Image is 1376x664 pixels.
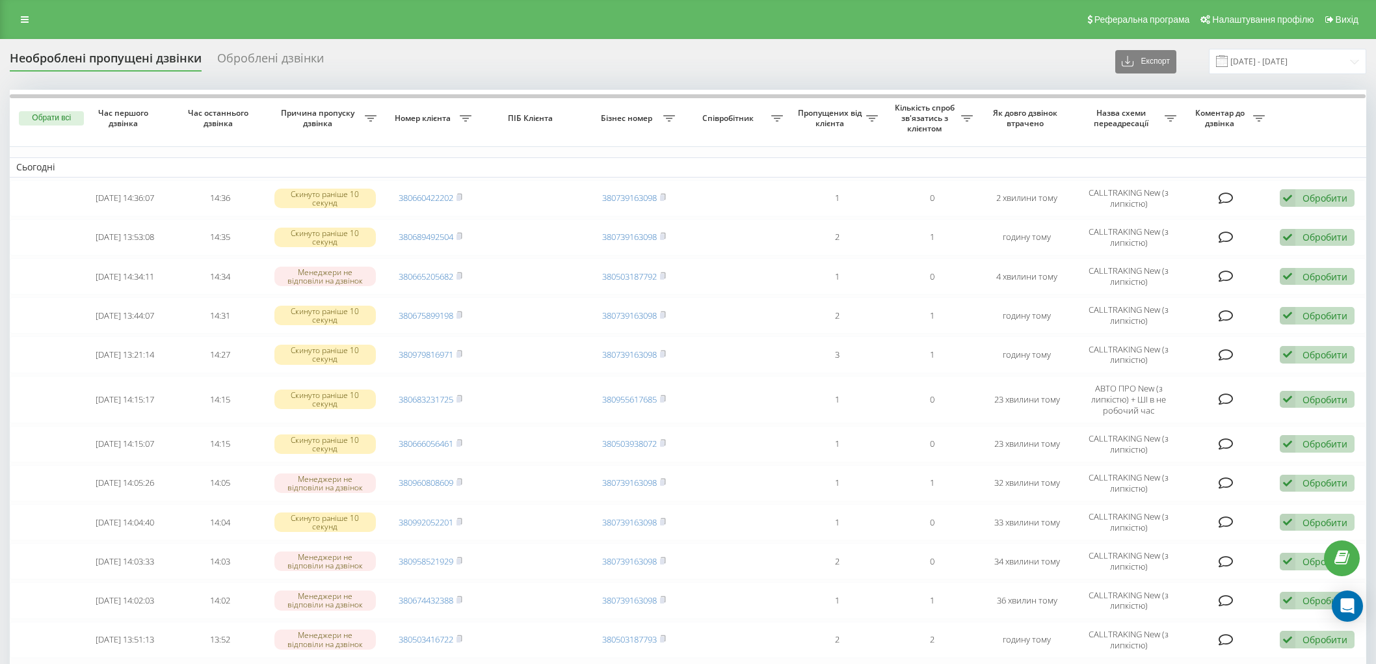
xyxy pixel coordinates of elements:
[602,555,657,567] a: 380739163098
[399,438,453,449] a: 380666056461
[77,426,172,462] td: [DATE] 14:15:07
[183,108,257,128] span: Час останнього дзвінка
[884,543,979,579] td: 0
[1074,297,1183,334] td: CALLTRAKING New (з липкістю)
[593,113,663,124] span: Бізнес номер
[1303,633,1347,646] div: Обробити
[77,336,172,373] td: [DATE] 13:21:14
[979,376,1074,423] td: 23 хвилини тому
[884,622,979,658] td: 2
[979,219,1074,256] td: годину тому
[77,297,172,334] td: [DATE] 13:44:07
[990,108,1064,128] span: Як довго дзвінок втрачено
[77,465,172,501] td: [DATE] 14:05:26
[274,434,377,454] div: Скинуто раніше 10 секунд
[1303,438,1347,450] div: Обробити
[77,180,172,217] td: [DATE] 14:36:07
[1074,376,1183,423] td: АВТО ПРО New (з липкістю) + ШІ в не робочий час
[979,582,1074,618] td: 36 хвилин тому
[77,582,172,618] td: [DATE] 14:02:03
[602,271,657,282] a: 380503187792
[979,426,1074,462] td: 23 хвилини тому
[172,426,267,462] td: 14:15
[172,376,267,423] td: 14:15
[1074,219,1183,256] td: CALLTRAKING New (з липкістю)
[1094,14,1190,25] span: Реферальна програма
[884,465,979,501] td: 1
[1303,594,1347,607] div: Обробити
[172,465,267,501] td: 14:05
[399,231,453,243] a: 380689492504
[1074,180,1183,217] td: CALLTRAKING New (з липкістю)
[884,219,979,256] td: 1
[10,51,202,72] div: Необроблені пропущені дзвінки
[10,157,1366,177] td: Сьогодні
[979,180,1074,217] td: 2 хвилини тому
[390,113,460,124] span: Номер клієнта
[1189,108,1253,128] span: Коментар до дзвінка
[1074,622,1183,658] td: CALLTRAKING New (з липкістю)
[602,310,657,321] a: 380739163098
[602,349,657,360] a: 380739163098
[1303,393,1347,406] div: Обробити
[884,504,979,540] td: 0
[979,543,1074,579] td: 34 хвилини тому
[1303,271,1347,283] div: Обробити
[884,258,979,295] td: 0
[1074,336,1183,373] td: CALLTRAKING New (з липкістю)
[399,349,453,360] a: 380979816971
[1074,582,1183,618] td: CALLTRAKING New (з липкістю)
[19,111,84,126] button: Обрати всі
[789,582,884,618] td: 1
[796,108,866,128] span: Пропущених від клієнта
[274,591,377,610] div: Менеджери не відповіли на дзвінок
[1303,310,1347,322] div: Обробити
[172,219,267,256] td: 14:35
[1303,192,1347,204] div: Обробити
[172,297,267,334] td: 14:31
[274,306,377,325] div: Скинуто раніше 10 секунд
[789,543,884,579] td: 2
[274,512,377,532] div: Скинуто раніше 10 секунд
[217,51,324,72] div: Оброблені дзвінки
[602,594,657,606] a: 380739163098
[979,465,1074,501] td: 32 хвилини тому
[1081,108,1165,128] span: Назва схеми переадресації
[172,504,267,540] td: 14:04
[979,297,1074,334] td: годину тому
[172,582,267,618] td: 14:02
[602,438,657,449] a: 380503938072
[274,473,377,493] div: Менеджери не відповіли на дзвінок
[274,551,377,571] div: Менеджери не відповіли на дзвінок
[399,271,453,282] a: 380665205682
[979,622,1074,658] td: годину тому
[77,376,172,423] td: [DATE] 14:15:17
[789,219,884,256] td: 2
[602,192,657,204] a: 380739163098
[602,633,657,645] a: 380503187793
[789,622,884,658] td: 2
[274,345,377,364] div: Скинуто раніше 10 секунд
[399,594,453,606] a: 380674432388
[884,336,979,373] td: 1
[1332,591,1363,622] div: Open Intercom Messenger
[1074,426,1183,462] td: CALLTRAKING New (з липкістю)
[1074,258,1183,295] td: CALLTRAKING New (з липкістю)
[884,582,979,618] td: 1
[1212,14,1314,25] span: Налаштування профілю
[399,310,453,321] a: 380675899198
[274,390,377,409] div: Скинуто раніше 10 секунд
[789,258,884,295] td: 1
[274,630,377,649] div: Менеджери не відповіли на дзвінок
[789,504,884,540] td: 1
[979,336,1074,373] td: годину тому
[789,336,884,373] td: 3
[489,113,575,124] span: ПІБ Клієнта
[1074,465,1183,501] td: CALLTRAKING New (з липкістю)
[172,622,267,658] td: 13:52
[399,516,453,528] a: 380992052201
[172,180,267,217] td: 14:36
[789,376,884,423] td: 1
[172,336,267,373] td: 14:27
[602,516,657,528] a: 380739163098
